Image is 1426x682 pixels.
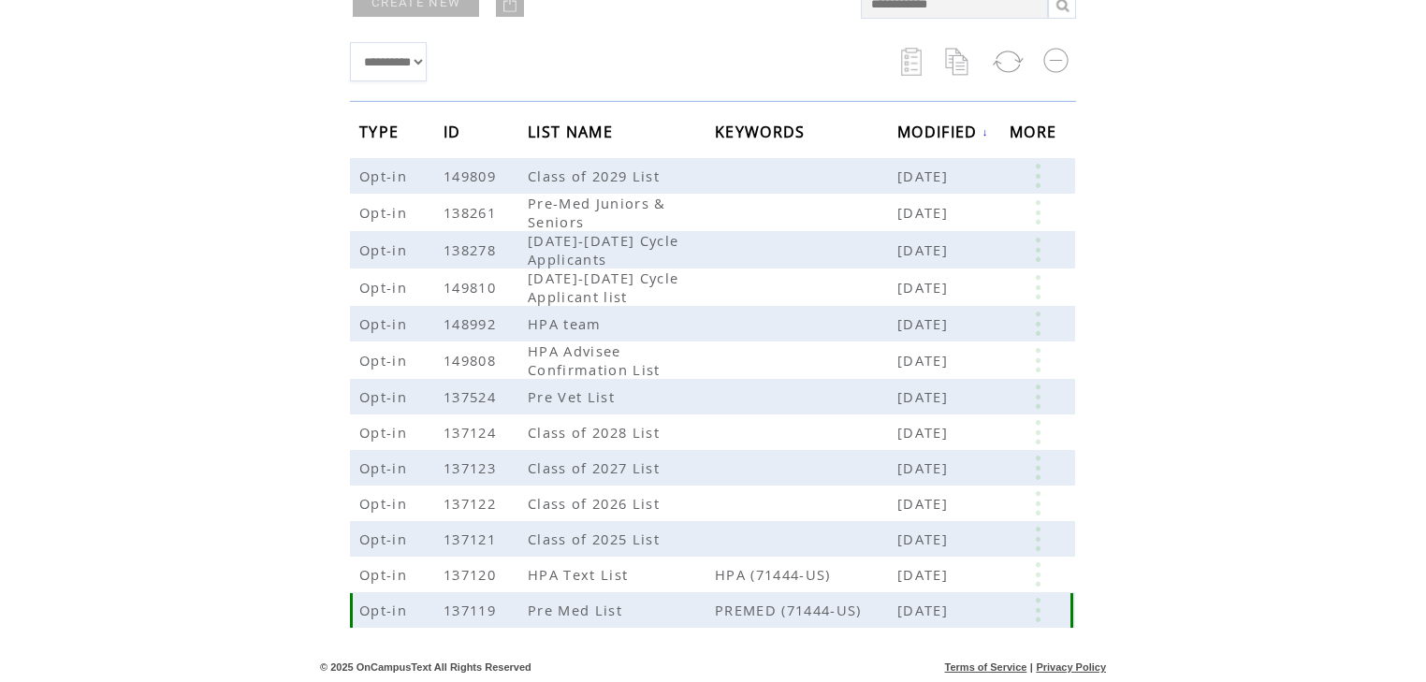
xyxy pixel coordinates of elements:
[897,278,953,297] span: [DATE]
[528,530,664,548] span: Class of 2025 List
[444,565,501,584] span: 137120
[444,203,501,222] span: 138261
[715,601,897,619] span: PREMED (71444-US)
[528,341,665,379] span: HPA Advisee Confirmation List
[359,125,403,137] a: TYPE
[897,126,989,138] a: MODIFIED↓
[897,314,953,333] span: [DATE]
[444,601,501,619] span: 137119
[444,278,501,297] span: 149810
[359,565,412,584] span: Opt-in
[444,530,501,548] span: 137121
[528,458,664,477] span: Class of 2027 List
[715,125,810,137] a: KEYWORDS
[444,351,501,370] span: 149808
[359,601,412,619] span: Opt-in
[945,661,1027,673] a: Terms of Service
[528,125,618,137] a: LIST NAME
[897,351,953,370] span: [DATE]
[359,314,412,333] span: Opt-in
[897,601,953,619] span: [DATE]
[359,530,412,548] span: Opt-in
[528,314,606,333] span: HPA team
[359,203,412,222] span: Opt-in
[897,530,953,548] span: [DATE]
[897,240,953,259] span: [DATE]
[897,494,953,513] span: [DATE]
[444,240,501,259] span: 138278
[359,278,412,297] span: Opt-in
[897,458,953,477] span: [DATE]
[444,125,466,137] a: ID
[897,167,953,185] span: [DATE]
[359,167,412,185] span: Opt-in
[528,117,618,152] span: LIST NAME
[1010,117,1061,152] span: MORE
[1036,661,1106,673] a: Privacy Policy
[528,268,678,306] span: [DATE]-[DATE] Cycle Applicant list
[1030,661,1033,673] span: |
[528,423,664,442] span: Class of 2028 List
[444,423,501,442] span: 137124
[897,387,953,406] span: [DATE]
[320,661,531,673] span: © 2025 OnCampusText All Rights Reserved
[444,117,466,152] span: ID
[359,387,412,406] span: Opt-in
[528,387,619,406] span: Pre Vet List
[528,494,664,513] span: Class of 2026 List
[715,565,897,584] span: HPA (71444-US)
[715,117,810,152] span: KEYWORDS
[897,565,953,584] span: [DATE]
[444,387,501,406] span: 137524
[359,351,412,370] span: Opt-in
[897,423,953,442] span: [DATE]
[897,203,953,222] span: [DATE]
[359,117,403,152] span: TYPE
[528,231,678,268] span: [DATE]-[DATE] Cycle Applicants
[528,194,666,231] span: Pre-Med Juniors & Seniors
[359,458,412,477] span: Opt-in
[444,314,501,333] span: 148992
[528,601,627,619] span: Pre Med List
[444,167,501,185] span: 149809
[528,167,664,185] span: Class of 2029 List
[359,423,412,442] span: Opt-in
[359,240,412,259] span: Opt-in
[897,117,982,152] span: MODIFIED
[444,458,501,477] span: 137123
[528,565,633,584] span: HPA Text List
[359,494,412,513] span: Opt-in
[444,494,501,513] span: 137122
